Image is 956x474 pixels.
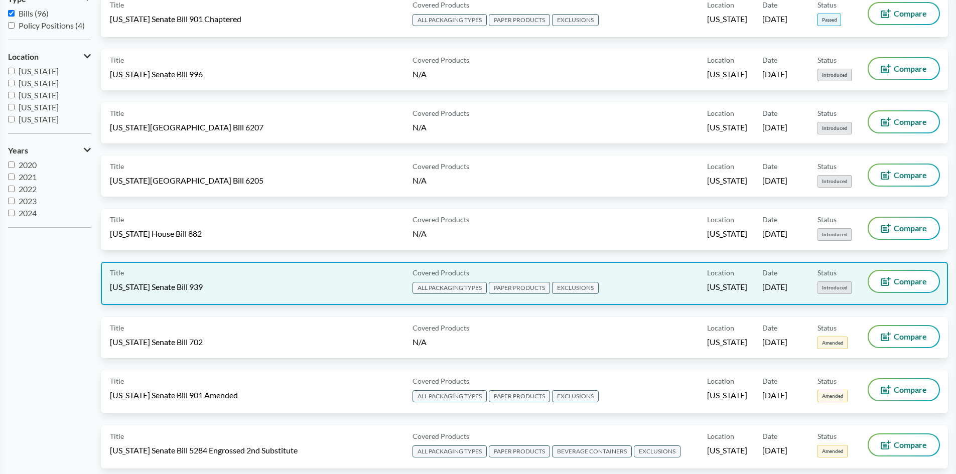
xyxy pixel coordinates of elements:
span: Location [707,108,734,118]
span: ALL PACKAGING TYPES [413,390,487,402]
span: [DATE] [762,337,787,348]
span: EXCLUSIONS [552,282,599,294]
span: N/A [413,337,427,347]
span: Location [707,267,734,278]
span: Title [110,431,124,441]
span: Amended [817,390,848,402]
span: [US_STATE] [19,66,59,76]
span: EXCLUSIONS [552,14,599,26]
span: Date [762,214,777,225]
span: [DATE] [762,14,787,25]
span: Policy Positions (4) [19,21,85,30]
span: [US_STATE] [707,390,747,401]
span: Amended [817,337,848,349]
span: Title [110,55,124,65]
input: 2020 [8,162,15,168]
span: Introduced [817,281,852,294]
span: [US_STATE] [19,90,59,100]
input: [US_STATE] [8,68,15,74]
span: Status [817,376,837,386]
span: Title [110,376,124,386]
span: Date [762,55,777,65]
span: Covered Products [413,431,469,441]
span: PAPER PRODUCTS [489,282,550,294]
span: [DATE] [762,69,787,80]
span: [US_STATE] [707,337,747,348]
button: Compare [869,379,939,400]
input: [US_STATE] [8,92,15,98]
span: 2021 [19,172,37,182]
span: Bills (96) [19,9,49,18]
button: Compare [869,165,939,186]
span: Title [110,108,124,118]
span: Title [110,214,124,225]
span: ALL PACKAGING TYPES [413,14,487,26]
span: N/A [413,69,427,79]
span: Status [817,55,837,65]
span: [US_STATE][GEOGRAPHIC_DATA] Bill 6205 [110,175,263,186]
span: Location [8,52,39,61]
span: Location [707,214,734,225]
span: Title [110,161,124,172]
span: Status [817,214,837,225]
button: Compare [869,434,939,455]
span: [US_STATE] Senate Bill 901 Chaptered [110,14,241,25]
span: Compare [894,333,927,341]
span: ALL PACKAGING TYPES [413,282,487,294]
span: [US_STATE] Senate Bill 702 [110,337,203,348]
span: [DATE] [762,281,787,292]
button: Compare [869,3,939,24]
span: Passed [817,14,841,26]
input: Policy Positions (4) [8,22,15,29]
span: Status [817,323,837,333]
span: PAPER PRODUCTS [489,390,550,402]
span: EXCLUSIONS [634,445,680,457]
span: Title [110,267,124,278]
span: 2022 [19,184,37,194]
button: Location [8,48,91,65]
span: [US_STATE] [707,228,747,239]
span: Date [762,108,777,118]
span: 2020 [19,160,37,170]
span: Amended [817,445,848,457]
span: [US_STATE] [707,122,747,133]
span: [US_STATE] Senate Bill 901 Amended [110,390,238,401]
span: BEVERAGE CONTAINERS [552,445,632,457]
span: [DATE] [762,390,787,401]
span: Date [762,431,777,441]
span: Covered Products [413,214,469,225]
span: Compare [894,441,927,449]
span: N/A [413,229,427,238]
span: Covered Products [413,267,469,278]
span: Date [762,323,777,333]
span: [DATE] [762,445,787,456]
span: Compare [894,65,927,73]
span: [US_STATE][GEOGRAPHIC_DATA] Bill 6207 [110,122,263,133]
span: Covered Products [413,55,469,65]
button: Compare [869,218,939,239]
button: Compare [869,58,939,79]
span: Location [707,161,734,172]
span: PAPER PRODUCTS [489,14,550,26]
span: Compare [894,118,927,126]
span: Compare [894,171,927,179]
span: Location [707,55,734,65]
span: 2023 [19,196,37,206]
input: [US_STATE] [8,80,15,86]
input: Bills (96) [8,10,15,17]
span: Compare [894,10,927,18]
span: [US_STATE] [707,69,747,80]
input: 2023 [8,198,15,204]
button: Compare [869,271,939,292]
button: Compare [869,111,939,132]
button: Compare [869,326,939,347]
span: Covered Products [413,323,469,333]
span: Title [110,323,124,333]
span: Introduced [817,175,852,188]
span: [US_STATE] [707,281,747,292]
span: Covered Products [413,161,469,172]
span: Compare [894,277,927,285]
span: Status [817,161,837,172]
span: Years [8,146,28,155]
span: [US_STATE] [19,114,59,124]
